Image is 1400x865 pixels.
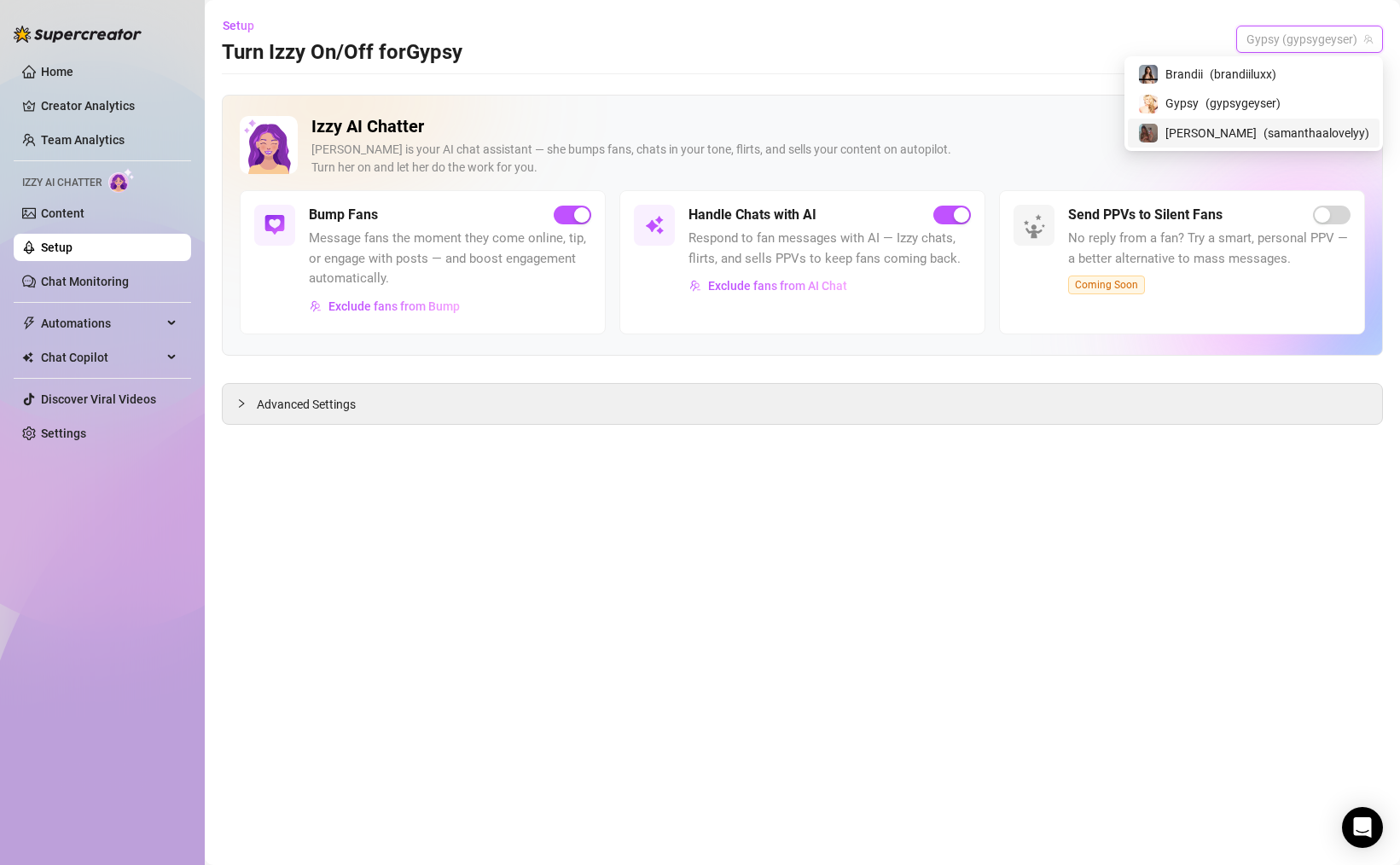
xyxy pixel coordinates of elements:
img: logo-BBDzfeDw.svg [14,26,142,43]
h5: Send PPVs to Silent Fans [1068,205,1223,225]
button: Exclude fans from AI Chat [688,272,848,299]
span: Izzy AI Chatter [22,175,102,191]
span: ( gypsygeyser ) [1205,94,1281,113]
span: ( brandiiluxx ) [1210,65,1276,84]
span: Chat Copilot [41,344,162,371]
a: Content [41,206,84,220]
button: Setup [222,12,268,39]
a: Discover Viral Videos [41,392,156,406]
span: collapsed [236,398,247,409]
span: [PERSON_NAME] [1165,124,1257,142]
span: Brandii [1165,65,1203,84]
a: Home [41,65,73,78]
span: Gypsy [1165,94,1199,113]
span: Advanced Settings [257,395,356,414]
img: Gypsy [1139,95,1158,113]
img: AI Chatter [108,168,135,193]
span: Gypsy (gypsygeyser) [1246,26,1373,52]
img: SAMANTHA [1139,124,1158,142]
div: Open Intercom Messenger [1342,807,1383,848]
span: Exclude fans from AI Chat [708,279,847,293]
h3: Turn Izzy On/Off for Gypsy [222,39,462,67]
h5: Bump Fans [309,205,378,225]
div: collapsed [236,394,257,413]
img: svg%3e [264,215,285,235]
img: svg%3e [644,215,665,235]
span: Exclude fans from Bump [328,299,460,313]
span: No reply from a fan? Try a smart, personal PPV — a better alternative to mass messages. [1068,229,1351,269]
span: Coming Soon [1068,276,1145,294]
span: team [1363,34,1374,44]
img: silent-fans-ppv-o-N6Mmdf.svg [1023,214,1050,241]
a: Setup [41,241,73,254]
span: ( samanthaalovelyy ) [1263,124,1369,142]
div: [PERSON_NAME] is your AI chat assistant — she bumps fans, chats in your tone, flirts, and sells y... [311,141,1312,177]
img: Izzy AI Chatter [240,116,298,174]
span: Respond to fan messages with AI — Izzy chats, flirts, and sells PPVs to keep fans coming back. [688,229,971,269]
img: svg%3e [310,300,322,312]
span: Setup [223,19,254,32]
a: Chat Monitoring [41,275,129,288]
h5: Handle Chats with AI [688,205,816,225]
img: Chat Copilot [22,351,33,363]
img: Brandii [1139,65,1158,84]
a: Team Analytics [41,133,125,147]
button: Exclude fans from Bump [309,293,461,320]
a: Creator Analytics [41,92,177,119]
span: Automations [41,310,162,337]
span: thunderbolt [22,316,36,330]
a: Settings [41,427,86,440]
img: svg%3e [689,280,701,292]
span: Message fans the moment they come online, tip, or engage with posts — and boost engagement automa... [309,229,591,289]
h2: Izzy AI Chatter [311,116,1312,137]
